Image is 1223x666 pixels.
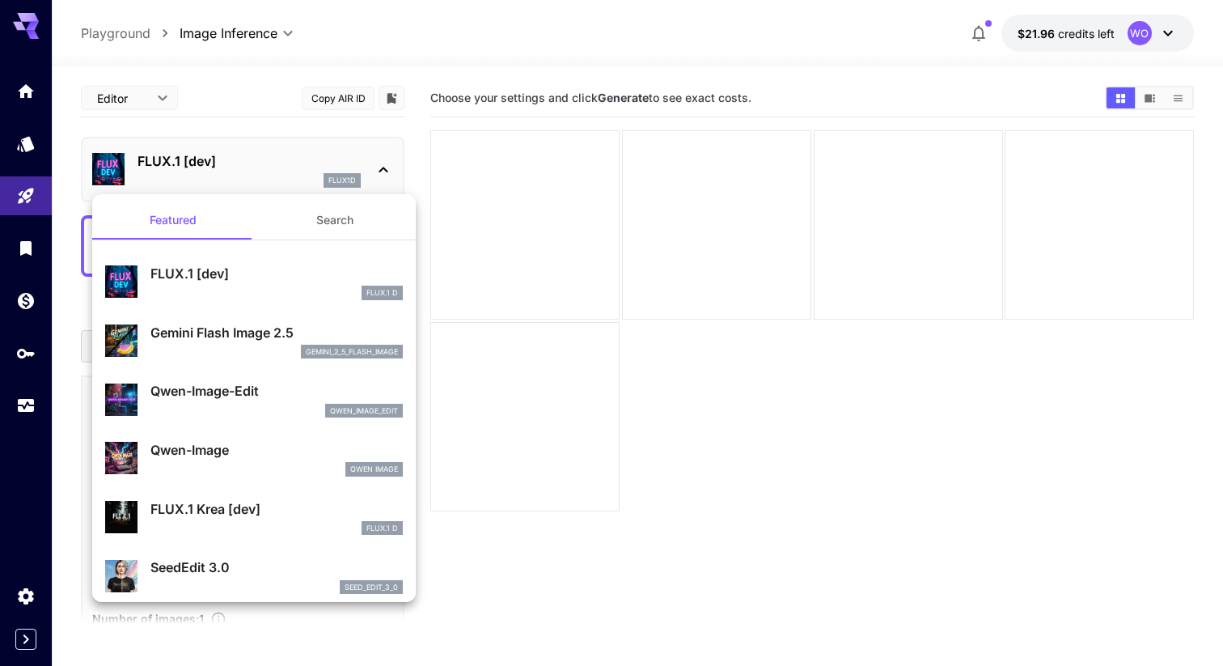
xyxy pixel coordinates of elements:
div: SeedEdit 3.0seed_edit_3_0 [105,551,403,600]
p: Qwen Image [350,464,398,475]
p: SeedEdit 3.0 [150,558,403,577]
p: FLUX.1 Krea [dev] [150,499,403,519]
p: FLUX.1 [dev] [150,264,403,283]
p: gemini_2_5_flash_image [306,346,398,358]
p: seed_edit_3_0 [345,582,398,593]
div: Qwen-Image-Editqwen_image_edit [105,375,403,424]
p: Gemini Flash Image 2.5 [150,323,403,342]
p: Qwen-Image [150,440,403,460]
p: FLUX.1 D [366,523,398,534]
button: Search [254,201,416,240]
div: Gemini Flash Image 2.5gemini_2_5_flash_image [105,316,403,366]
button: Featured [92,201,254,240]
p: qwen_image_edit [330,405,398,417]
div: FLUX.1 Krea [dev]FLUX.1 D [105,493,403,542]
div: FLUX.1 [dev]FLUX.1 D [105,257,403,307]
p: FLUX.1 D [366,287,398,299]
p: Qwen-Image-Edit [150,381,403,401]
div: Qwen-ImageQwen Image [105,434,403,483]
